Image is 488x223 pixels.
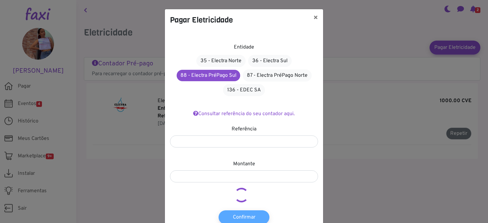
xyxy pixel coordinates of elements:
a: Consultar referência do seu contador aqui. [193,111,295,117]
label: Entidade [234,43,254,51]
a: 87 - Electra PréPago Norte [243,69,312,82]
a: 36 - Electra Sul [248,55,292,67]
a: 136 - EDEC SA [223,84,265,96]
label: Referência [232,125,256,133]
h4: Pagar Eletricidade [170,14,233,26]
label: Montante [233,160,255,168]
a: 88 - Electra PréPago Sul [177,70,240,81]
a: 35 - Electra Norte [196,55,246,67]
button: × [308,9,323,27]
